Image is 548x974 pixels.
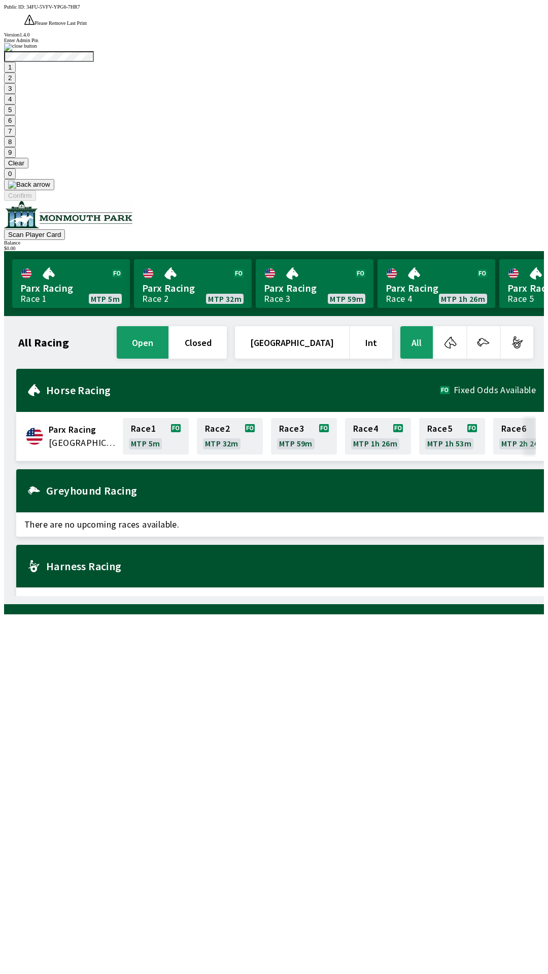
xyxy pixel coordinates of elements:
a: Parx RacingRace 4MTP 1h 26m [378,259,495,308]
span: Parx Racing [49,423,117,436]
span: MTP 1h 53m [427,439,471,447]
button: 6 [4,115,16,126]
button: 2 [4,73,16,83]
div: Enter Admin Pin [4,38,544,43]
span: MTP 5m [91,295,120,303]
button: 7 [4,126,16,136]
button: 8 [4,136,16,147]
span: Parx Racing [142,282,244,295]
span: Parx Racing [264,282,365,295]
div: Version 1.4.0 [4,32,544,38]
img: venue logo [4,201,132,228]
a: Race1MTP 5m [123,418,189,455]
span: Race 2 [205,425,230,433]
div: Public ID: [4,4,544,10]
button: Scan Player Card [4,229,65,240]
div: $ 0.00 [4,246,544,251]
button: 1 [4,62,16,73]
span: Race 5 [427,425,452,433]
button: closed [169,326,227,359]
span: Race 4 [353,425,378,433]
span: Race 3 [279,425,304,433]
button: Clear [4,158,28,168]
div: Race 1 [20,295,47,303]
h2: Horse Racing [46,386,440,394]
button: 0 [4,168,16,179]
button: 3 [4,83,16,94]
div: Race 2 [142,295,168,303]
a: Race3MTP 59m [271,418,337,455]
div: Race 3 [264,295,290,303]
button: open [117,326,168,359]
span: Parx Racing [20,282,122,295]
span: Fixed Odds Available [454,386,536,394]
div: Race 4 [386,295,412,303]
span: Race 6 [501,425,526,433]
a: Parx RacingRace 1MTP 5m [12,259,130,308]
button: 5 [4,105,16,115]
span: MTP 1h 26m [353,439,397,447]
span: MTP 5m [131,439,160,447]
h2: Harness Racing [46,562,536,570]
span: Parx Racing [386,282,487,295]
span: MTP 2h 24m [501,439,545,447]
button: [GEOGRAPHIC_DATA] [235,326,349,359]
a: Race5MTP 1h 53m [419,418,485,455]
span: There are no upcoming races available. [16,512,544,537]
a: Race2MTP 32m [197,418,263,455]
span: Please Remove Last Print [35,20,87,26]
a: Parx RacingRace 3MTP 59m [256,259,373,308]
span: Race 1 [131,425,156,433]
button: All [400,326,433,359]
img: close button [4,43,37,51]
button: 4 [4,94,16,105]
a: Race4MTP 1h 26m [345,418,411,455]
img: Back arrow [8,181,50,189]
span: MTP 59m [330,295,363,303]
button: 9 [4,147,16,158]
span: United States [49,436,117,449]
h2: Greyhound Racing [46,486,536,495]
h1: All Racing [18,338,69,346]
span: MTP 1h 26m [441,295,485,303]
span: MTP 59m [279,439,313,447]
span: 34FU-5VFV-YPG6-7HR7 [26,4,80,10]
a: Parx RacingRace 2MTP 32m [134,259,252,308]
button: Int [350,326,392,359]
span: There are no upcoming races available. [16,587,544,612]
div: Race 5 [507,295,534,303]
span: MTP 32m [205,439,238,447]
div: Balance [4,240,544,246]
span: MTP 32m [208,295,242,303]
button: Confirm [4,190,36,201]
